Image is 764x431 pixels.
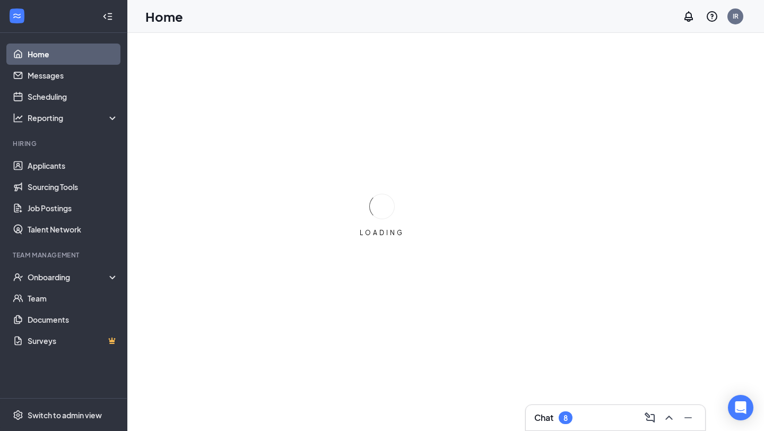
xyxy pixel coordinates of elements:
[13,272,23,282] svg: UserCheck
[28,219,118,240] a: Talent Network
[12,11,22,21] svg: WorkstreamLogo
[28,288,118,309] a: Team
[28,309,118,330] a: Documents
[28,197,118,219] a: Job Postings
[102,11,113,22] svg: Collapse
[28,65,118,86] a: Messages
[13,410,23,420] svg: Settings
[145,7,183,25] h1: Home
[641,409,658,426] button: ComposeMessage
[706,10,718,23] svg: QuestionInfo
[680,409,697,426] button: Minimize
[13,139,116,148] div: Hiring
[28,44,118,65] a: Home
[28,155,118,176] a: Applicants
[28,86,118,107] a: Scheduling
[733,12,739,21] div: IR
[13,113,23,123] svg: Analysis
[28,330,118,351] a: SurveysCrown
[28,410,102,420] div: Switch to admin view
[644,411,656,424] svg: ComposeMessage
[728,395,753,420] div: Open Intercom Messenger
[13,251,116,260] div: Team Management
[661,409,678,426] button: ChevronUp
[682,10,695,23] svg: Notifications
[28,272,109,282] div: Onboarding
[663,411,675,424] svg: ChevronUp
[563,413,568,423] div: 8
[355,228,409,237] div: LOADING
[682,411,694,424] svg: Minimize
[28,113,119,123] div: Reporting
[534,412,553,424] h3: Chat
[28,176,118,197] a: Sourcing Tools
